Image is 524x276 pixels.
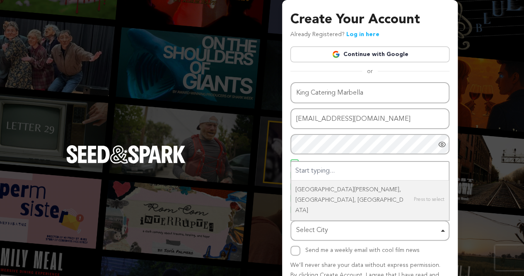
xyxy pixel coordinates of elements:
[346,32,379,37] a: Log in here
[305,247,420,253] label: Send me a weekly email with cool film news
[290,46,449,62] a: Continue with Google
[296,225,439,237] div: Select City
[362,67,378,76] span: or
[290,82,449,103] input: Name
[66,145,186,180] a: Seed&Spark Homepage
[438,140,446,149] a: Show password as plain text. Warning: this will display your password on the screen.
[291,162,449,181] input: Select City
[290,108,449,129] input: Email address
[302,159,374,169] span: Password strength: strong
[290,10,449,30] h3: Create Your Account
[332,50,340,59] img: Google logo
[290,30,379,40] p: Already Registered?
[291,181,449,220] div: [GEOGRAPHIC_DATA][PERSON_NAME], [GEOGRAPHIC_DATA], [GEOGRAPHIC_DATA]
[66,145,186,164] img: Seed&Spark Logo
